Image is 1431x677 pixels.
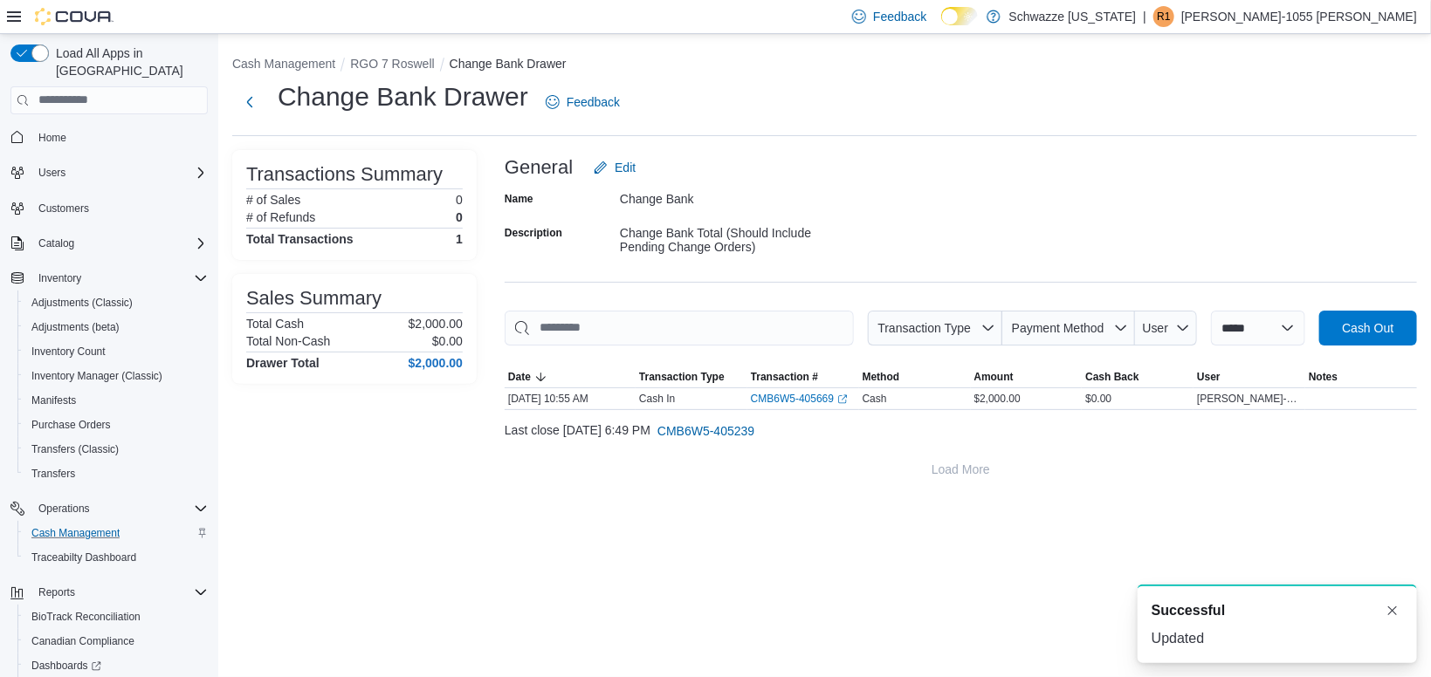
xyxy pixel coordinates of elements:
button: Cash Management [232,57,335,71]
button: BioTrack Reconciliation [17,605,215,629]
a: BioTrack Reconciliation [24,606,148,627]
span: Home [31,127,208,148]
button: Transaction Type [868,311,1002,345]
a: Feedback [539,85,627,120]
span: Feedback [567,93,620,111]
div: $0.00 [1082,388,1194,409]
button: Inventory Count [17,339,215,364]
button: RGO 7 Roswell [350,57,434,71]
span: Inventory Manager (Classic) [31,369,162,383]
button: Inventory [3,266,215,291]
a: Canadian Compliance [24,631,141,652]
a: Inventory Count [24,341,113,362]
a: Inventory Manager (Classic) [24,366,169,386]
button: Manifests [17,388,215,413]
span: Adjustments (Classic) [31,296,133,310]
label: Description [505,226,562,240]
span: $2,000.00 [974,392,1021,406]
button: Home [3,125,215,150]
h6: Total Non-Cash [246,334,331,348]
span: Dashboards [31,659,101,673]
span: CMB6W5-405239 [657,422,754,440]
button: Purchase Orders [17,413,215,437]
button: Reports [31,582,82,603]
button: Dismiss toast [1382,600,1403,621]
span: Transfers [31,467,75,481]
button: Next [232,85,267,120]
button: Users [3,161,215,185]
h3: General [505,157,573,178]
a: Manifests [24,390,83,411]
input: This is a search bar. As you type, the results lower in the page will automatically filter. [505,311,854,345]
p: [PERSON_NAME]-1055 [PERSON_NAME] [1181,6,1417,27]
button: Cash Out [1319,311,1417,345]
a: Dashboards [24,655,108,676]
button: Method [859,366,971,387]
span: BioTrack Reconciliation [24,606,208,627]
a: Traceabilty Dashboard [24,547,143,568]
span: Traceabilty Dashboard [31,550,136,564]
h3: Sales Summary [246,288,382,309]
button: Adjustments (beta) [17,315,215,339]
svg: External link [837,394,848,405]
button: Transfers [17,462,215,486]
span: Load All Apps in [GEOGRAPHIC_DATA] [49,44,208,79]
button: Transaction # [747,366,859,387]
a: Adjustments (Classic) [24,292,140,313]
button: Change Bank Drawer [450,57,567,71]
p: $0.00 [432,334,463,348]
span: Inventory [31,268,208,289]
span: Customers [31,197,208,219]
span: Customers [38,202,89,215]
span: Transfers (Classic) [31,442,119,456]
span: BioTrack Reconciliation [31,610,141,624]
span: Inventory Count [31,345,106,359]
span: Adjustments (beta) [31,320,120,334]
span: Purchase Orders [31,418,111,432]
span: Purchase Orders [24,414,208,435]
button: Customers [3,195,215,221]
span: Transaction Type [639,370,725,384]
a: Cash Management [24,523,127,544]
button: CMB6W5-405239 [650,414,761,448]
span: Cash [863,392,887,406]
span: Cash Back [1085,370,1139,384]
span: Edit [615,159,636,176]
span: Amount [974,370,1014,384]
button: Transfers (Classic) [17,437,215,462]
span: Manifests [31,393,76,407]
span: Cash Out [1342,319,1393,337]
div: Last close [DATE] 6:49 PM [505,414,1417,448]
input: Dark Mode [941,7,978,25]
nav: An example of EuiBreadcrumbs [232,55,1417,76]
span: Reports [31,582,208,603]
p: Cash In [639,392,675,406]
h1: Change Bank Drawer [278,79,528,114]
button: Transaction Type [636,366,747,387]
span: User [1197,370,1221,384]
h4: Drawer Total [246,356,320,370]
button: Canadian Compliance [17,629,215,653]
h6: # of Sales [246,193,300,207]
p: Schwazze [US_STATE] [1009,6,1137,27]
span: Inventory [38,271,81,285]
span: Successful [1152,600,1225,621]
button: Edit [587,150,643,185]
p: 0 [456,210,463,224]
span: Operations [38,502,90,516]
span: Method [863,370,900,384]
a: Purchase Orders [24,414,118,435]
span: Adjustments (Classic) [24,292,208,313]
span: Users [31,162,208,183]
p: 0 [456,193,463,207]
span: Cash Management [24,523,208,544]
span: Transaction # [751,370,818,384]
button: User [1135,311,1197,345]
span: Load More [932,461,990,478]
p: $2,000.00 [409,317,463,331]
span: Manifests [24,390,208,411]
p: | [1143,6,1146,27]
button: Operations [3,496,215,521]
span: Transaction Type [877,321,971,335]
div: Updated [1152,628,1403,649]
